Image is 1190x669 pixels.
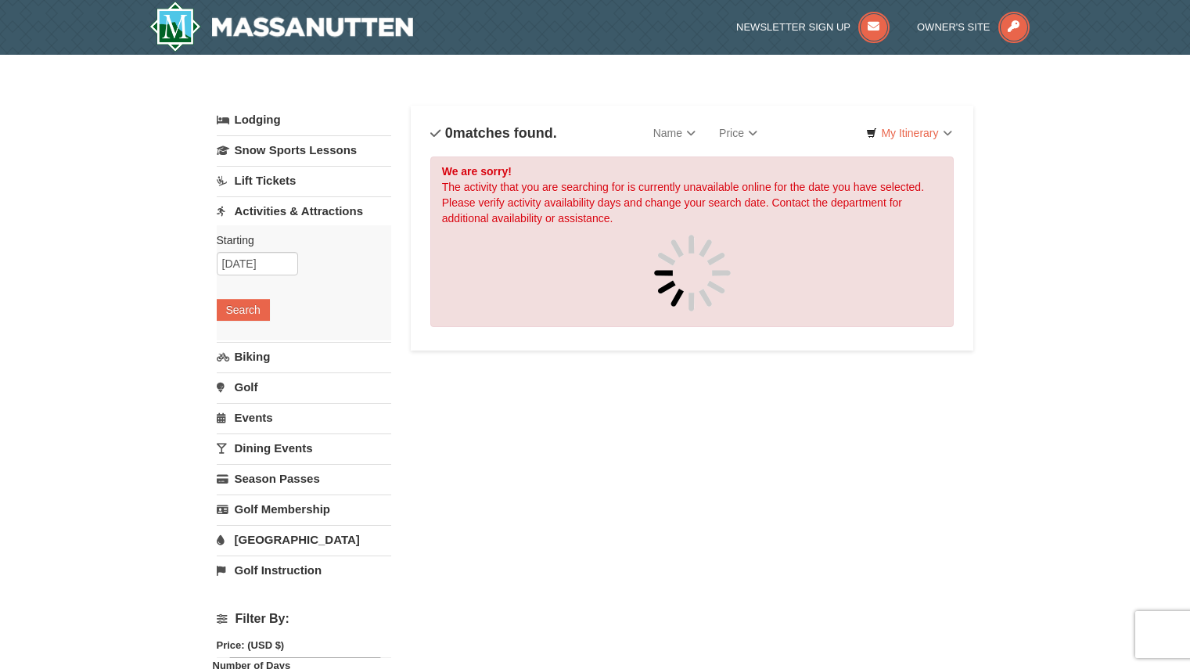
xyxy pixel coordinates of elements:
span: 0 [445,125,453,141]
a: Lift Tickets [217,166,391,195]
img: spinner.gif [653,234,732,312]
strong: Price: (USD $) [217,639,285,651]
button: Search [217,299,270,321]
a: Snow Sports Lessons [217,135,391,164]
a: Activities & Attractions [217,196,391,225]
a: My Itinerary [856,121,962,145]
h4: Filter By: [217,612,391,626]
img: Massanutten Resort Logo [149,2,414,52]
a: Owner's Site [917,21,1030,33]
a: Biking [217,342,391,371]
div: The activity that you are searching for is currently unavailable online for the date you have sel... [430,156,955,327]
span: Owner's Site [917,21,990,33]
span: Newsletter Sign Up [736,21,850,33]
a: Golf [217,372,391,401]
a: Events [217,403,391,432]
h4: matches found. [430,125,557,141]
a: Name [642,117,707,149]
a: [GEOGRAPHIC_DATA] [217,525,391,554]
a: Golf Instruction [217,556,391,584]
a: Massanutten Resort [149,2,414,52]
a: Dining Events [217,433,391,462]
a: Price [707,117,769,149]
a: Lodging [217,106,391,134]
a: Golf Membership [217,495,391,523]
a: Newsletter Sign Up [736,21,890,33]
strong: We are sorry! [442,165,512,178]
a: Season Passes [217,464,391,493]
label: Starting [217,232,379,248]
